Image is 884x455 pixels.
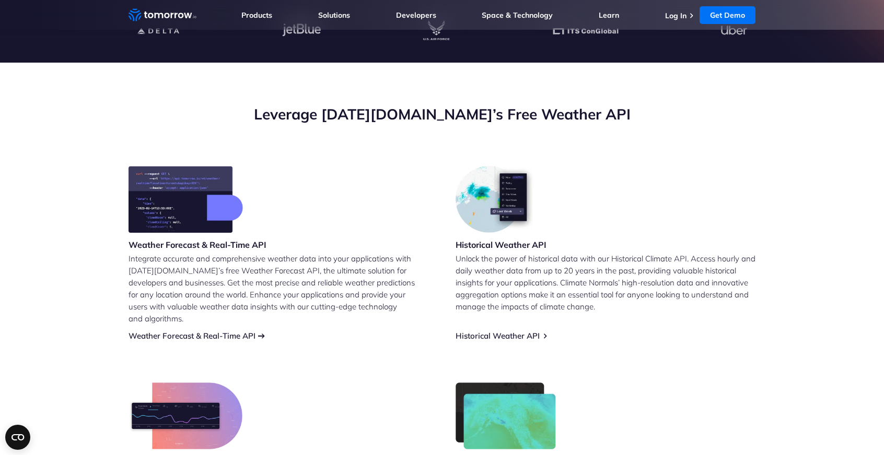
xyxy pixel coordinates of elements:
p: Integrate accurate and comprehensive weather data into your applications with [DATE][DOMAIN_NAME]... [129,253,428,325]
h3: Historical Weather API [456,239,546,250]
h3: Weather Forecast & Real-Time API [129,239,266,250]
a: Products [241,10,272,20]
p: Unlock the power of historical data with our Historical Climate API. Access hourly and daily weat... [456,253,755,313]
a: Get Demo [700,6,755,24]
a: Space & Technology [482,10,553,20]
a: Weather Forecast & Real-Time API [129,331,255,341]
a: Historical Weather API [456,331,540,341]
h2: Leverage [DATE][DOMAIN_NAME]’s Free Weather API [129,104,755,124]
a: Learn [599,10,619,20]
button: Open CMP widget [5,425,30,450]
a: Log In [665,11,687,20]
a: Solutions [318,10,350,20]
a: Developers [396,10,436,20]
a: Home link [129,7,196,23]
